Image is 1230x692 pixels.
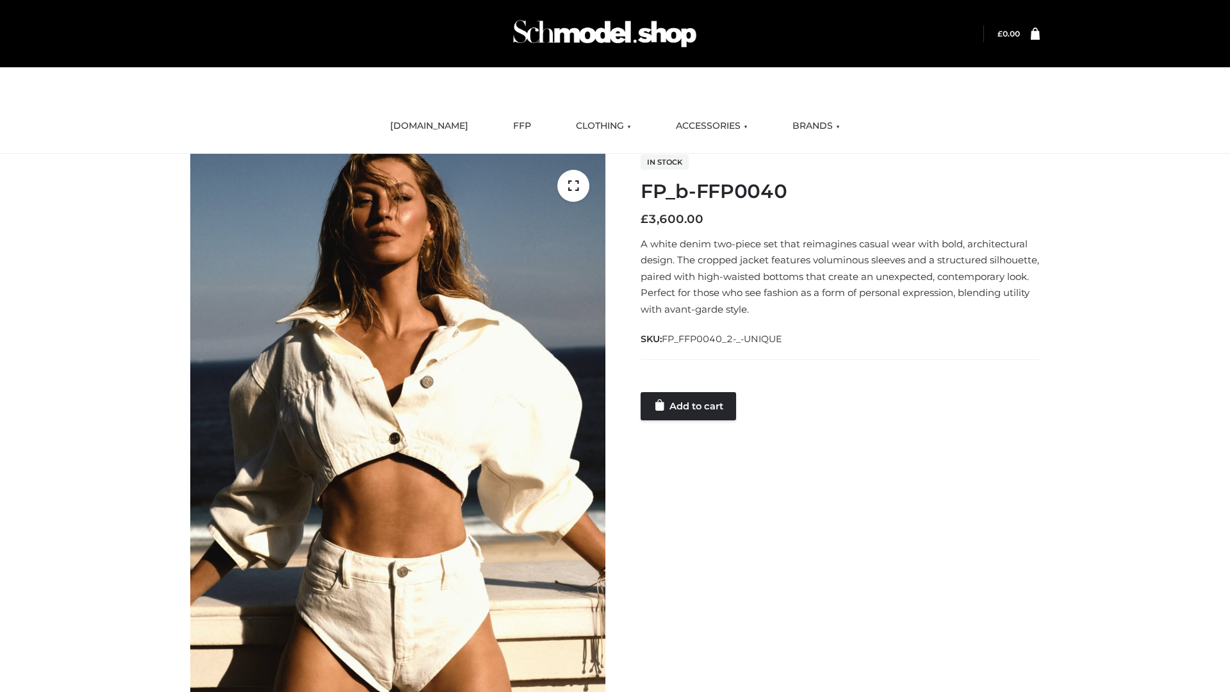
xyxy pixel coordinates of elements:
bdi: 0.00 [997,29,1020,38]
span: FP_FFP0040_2-_-UNIQUE [662,333,782,345]
img: Schmodel Admin 964 [509,8,701,59]
span: £ [641,212,648,226]
a: [DOMAIN_NAME] [381,112,478,140]
p: A white denim two-piece set that reimagines casual wear with bold, architectural design. The crop... [641,236,1040,318]
h1: FP_b-FFP0040 [641,180,1040,203]
span: £ [997,29,1003,38]
span: SKU: [641,331,783,347]
a: £0.00 [997,29,1020,38]
span: In stock [641,154,689,170]
bdi: 3,600.00 [641,212,703,226]
a: CLOTHING [566,112,641,140]
a: FFP [504,112,541,140]
a: ACCESSORIES [666,112,757,140]
a: BRANDS [783,112,849,140]
a: Add to cart [641,392,736,420]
